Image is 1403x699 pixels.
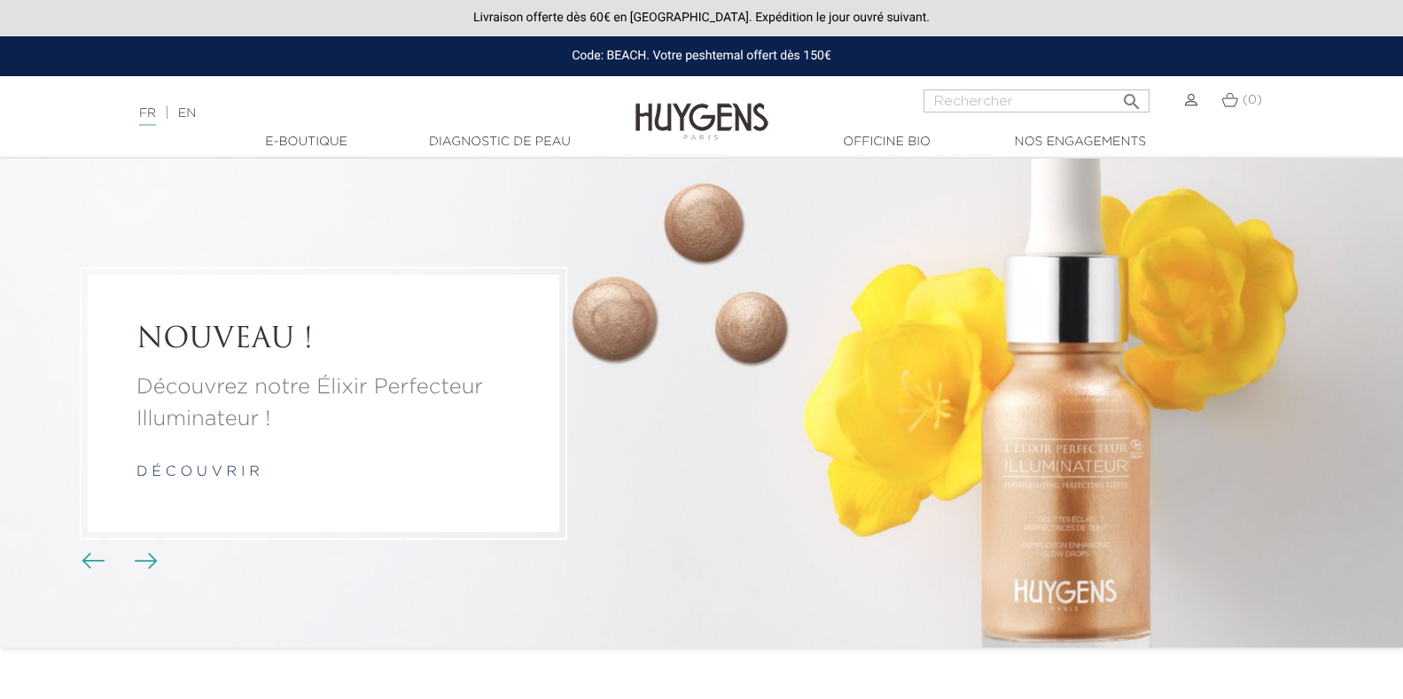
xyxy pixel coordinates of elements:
[1121,86,1142,107] i: 
[139,107,156,126] a: FR
[799,133,976,151] a: Officine Bio
[1116,84,1148,108] button: 
[992,133,1169,151] a: Nos engagements
[130,103,572,124] div: |
[136,371,511,435] a: Découvrez notre Élixir Perfecteur Illuminateur !
[635,74,768,143] img: Huygens
[1243,94,1262,106] span: (0)
[218,133,395,151] a: E-Boutique
[924,89,1150,113] input: Rechercher
[136,323,511,357] a: NOUVEAU !
[89,548,146,574] div: Boutons du carrousel
[136,465,260,479] a: d é c o u v r i r
[178,107,196,120] a: EN
[411,133,588,151] a: Diagnostic de peau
